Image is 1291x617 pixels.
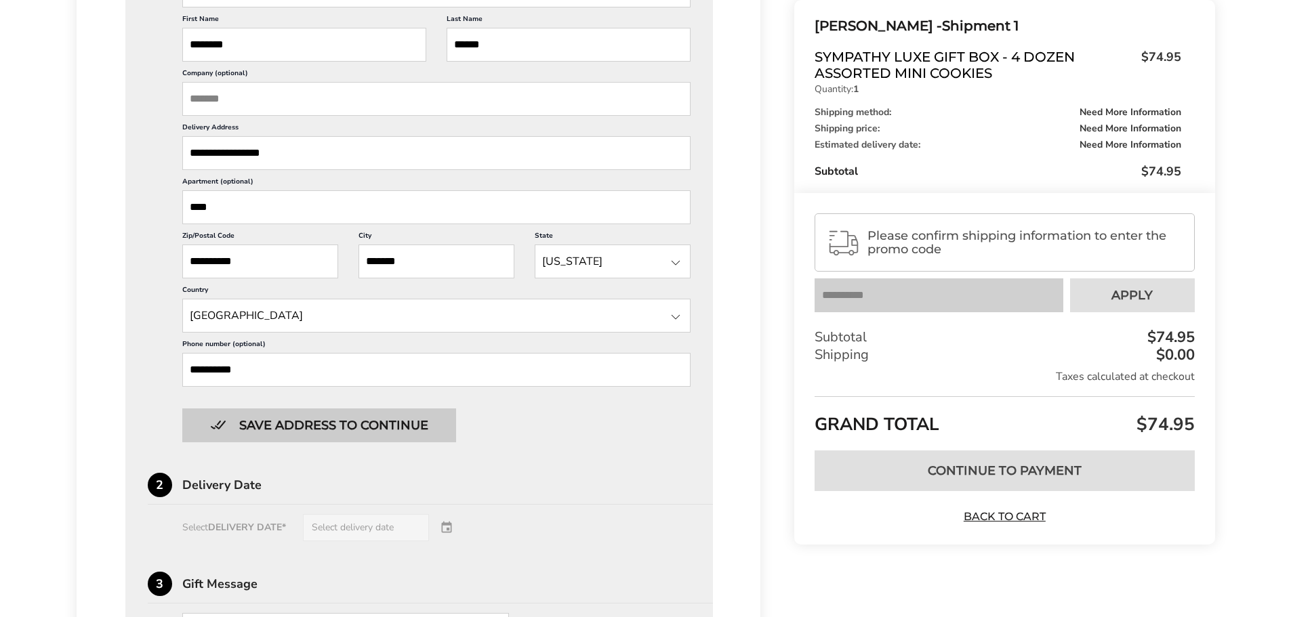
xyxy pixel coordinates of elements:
[182,190,691,224] input: Apartment
[535,231,691,244] label: State
[1070,278,1195,312] button: Apply
[815,346,1194,364] div: Shipping
[182,285,691,299] label: Country
[815,369,1194,384] div: Taxes calculated at checkout
[358,244,514,278] input: City
[1080,124,1181,133] span: Need More Information
[815,124,1181,133] div: Shipping price:
[815,49,1181,81] a: Sympathy Luxe Gift Box - 4 Dozen Assorted Mini Cookies$74.95
[957,509,1052,524] a: Back to Cart
[1111,289,1153,301] span: Apply
[182,177,691,190] label: Apartment (optional)
[148,473,172,497] div: 2
[182,578,714,590] div: Gift Message
[815,328,1194,346] div: Subtotal
[182,123,691,136] label: Delivery Address
[148,572,172,596] div: 3
[815,396,1194,440] div: GRAND TOTAL
[853,83,859,95] strong: 1
[182,408,456,442] button: Button save address
[535,244,691,278] input: State
[182,299,691,333] input: State
[815,108,1181,117] div: Shipping method:
[182,68,691,82] label: Company (optional)
[1141,163,1181,179] span: $74.95
[447,28,691,62] input: Last Name
[815,163,1181,179] div: Subtotal
[182,339,691,353] label: Phone number (optional)
[358,231,514,244] label: City
[815,15,1181,37] div: Shipment 1
[867,229,1182,256] span: Please confirm shipping information to enter the promo code
[182,479,714,491] div: Delivery Date
[1080,140,1181,150] span: Need More Information
[815,140,1181,150] div: Estimated delivery date:
[1153,347,1195,362] div: $0.00
[182,244,338,278] input: ZIP
[182,136,691,170] input: Delivery Address
[182,82,691,116] input: Company
[182,14,426,28] label: First Name
[815,85,1181,94] p: Quantity:
[1134,49,1181,78] span: $74.95
[815,450,1194,491] button: Continue to Payment
[815,49,1134,81] span: Sympathy Luxe Gift Box - 4 Dozen Assorted Mini Cookies
[1080,108,1181,117] span: Need More Information
[182,231,338,244] label: Zip/Postal Code
[1144,330,1195,345] div: $74.95
[182,28,426,62] input: First Name
[447,14,691,28] label: Last Name
[1133,412,1195,436] span: $74.95
[815,18,942,34] span: [PERSON_NAME] -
